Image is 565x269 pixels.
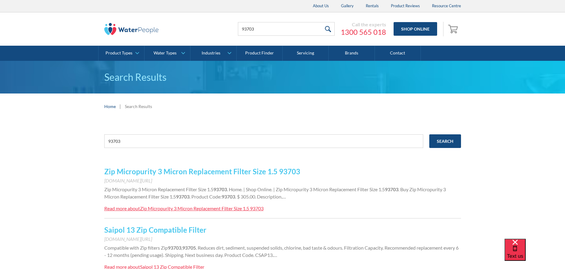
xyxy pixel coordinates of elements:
[104,205,264,212] a: Read more aboutZip Micropurity 3 Micron Replacement Filter Size 1.5 93703
[182,245,196,251] strong: 93705
[213,186,227,192] strong: 93703
[104,245,459,258] span: . Reduces dirt, sediment, suspended solids, chlorine, bad taste & odours. Filtration Capacity. Re...
[274,252,277,258] span: …
[106,51,132,56] div: Product Types
[448,24,459,34] img: shopping cart
[104,235,461,243] div: [DOMAIN_NAME][URL]
[104,134,423,148] input: e.g. chilled water cooler
[168,245,181,251] strong: 93703
[104,225,206,234] a: Saipol 13 Zip Compatible Filter
[190,194,222,199] span: . Product Code:
[341,28,386,37] a: 1300 565 018
[190,46,236,61] a: Industries
[282,194,286,199] span: …
[119,103,122,110] div: |
[341,21,386,28] div: Call the experts
[154,51,177,56] div: Water Types
[99,46,144,61] a: Product Types
[104,205,140,211] div: Read more about
[446,22,461,36] a: Open empty cart
[104,245,168,251] span: Compatible with Zip filters Zip
[104,167,300,176] a: Zip Micropurity 3 Micron Replacement Filter Size 1.5 93703
[283,46,329,61] a: Servicing
[104,186,446,199] span: . Buy Zip Micropurity 3 Micron Replacement Filter Size 1.5
[385,186,398,192] strong: 93703
[505,239,565,269] iframe: podium webchat widget bubble
[125,103,152,110] div: Search Results
[104,186,213,192] span: Zip Micropurity 3 Micron Replacement Filter Size 1.5
[104,23,159,35] img: The Water People
[144,46,190,61] a: Water Types
[104,70,461,84] h1: Search Results
[222,194,235,199] strong: 93703
[238,22,335,36] input: Search products
[104,103,116,110] a: Home
[329,46,375,61] a: Brands
[235,194,282,199] span: . $ 305.00. Description.
[176,194,190,199] strong: 93703
[375,46,421,61] a: Contact
[181,245,182,251] span: ,
[202,51,220,56] div: Industries
[394,22,437,36] a: Shop Online
[140,205,264,211] div: Zip Micropurity 3 Micron Replacement Filter Size 1.5 93703
[104,177,461,184] div: [DOMAIN_NAME][URL]
[227,186,385,192] span: . Home. | Shop Online. | Zip Micropurity 3 Micron Replacement Filter Size 1.5
[429,134,461,148] input: Search
[237,46,283,61] a: Product Finder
